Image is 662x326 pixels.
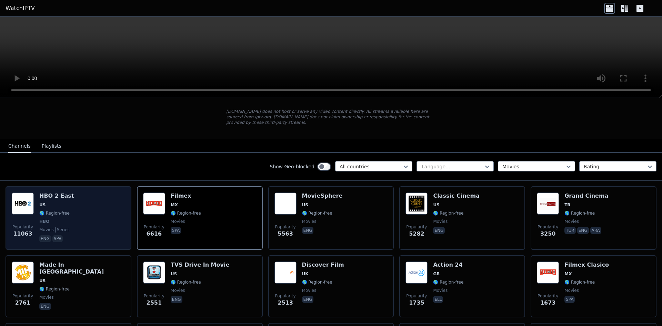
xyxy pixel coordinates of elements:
span: Popularity [144,293,164,299]
span: series [55,227,70,233]
span: US [171,271,177,277]
span: 5563 [278,230,293,238]
span: 6616 [147,230,162,238]
span: 🌎 Region-free [433,210,463,216]
p: [DOMAIN_NAME] does not host or serve any video content directly. All streams available here are s... [226,109,436,125]
span: movies [39,295,54,300]
p: eng [171,296,182,303]
span: movies [171,288,185,293]
h6: Filmex Clasico [564,261,609,268]
span: movies [39,227,54,233]
h6: Made In [GEOGRAPHIC_DATA] [39,261,125,275]
span: 🌎 Region-free [39,286,70,292]
label: Show Geo-blocked [270,163,314,170]
span: 2761 [15,299,31,307]
h6: Filmex [171,192,201,199]
p: eng [433,227,445,234]
span: 1673 [540,299,556,307]
p: eng [302,296,314,303]
span: movies [302,219,317,224]
p: tur [564,227,575,234]
h6: Grand Cinema [564,192,608,199]
img: Filmex Clasico [537,261,559,284]
span: 11063 [13,230,32,238]
h6: HBO 2 East [39,192,74,199]
span: movies [302,288,317,293]
span: US [302,202,308,208]
span: 2551 [147,299,162,307]
p: eng [577,227,589,234]
span: 🌎 Region-free [171,279,201,285]
h6: Discover Film [302,261,344,268]
button: Playlists [42,140,61,153]
span: 1735 [409,299,424,307]
img: Grand Cinema [537,192,559,215]
p: eng [39,235,51,242]
span: Popularity [538,293,558,299]
h6: Action 24 [433,261,463,268]
span: 🌎 Region-free [564,279,595,285]
p: spa [564,296,575,303]
span: MX [564,271,572,277]
span: US [39,278,46,284]
p: ell [433,296,443,303]
span: 🌎 Region-free [302,210,332,216]
span: US [39,202,46,208]
a: WatchIPTV [6,4,35,12]
a: iptv-org [255,115,271,119]
p: eng [302,227,314,234]
span: Popularity [144,224,164,230]
span: 🌎 Region-free [302,279,332,285]
span: UK [302,271,309,277]
span: movies [433,219,448,224]
img: HBO 2 East [12,192,34,215]
span: US [433,202,439,208]
img: Classic Cinema [405,192,428,215]
span: Popularity [275,293,296,299]
h6: Classic Cinema [433,192,480,199]
span: TR [564,202,570,208]
p: spa [171,227,181,234]
span: 🌎 Region-free [433,279,463,285]
h6: MovieSphere [302,192,343,199]
span: Popularity [406,224,427,230]
span: 🌎 Region-free [564,210,595,216]
button: Channels [8,140,31,153]
span: 🌎 Region-free [39,210,70,216]
img: TVS Drive In Movie [143,261,165,284]
span: 2513 [278,299,293,307]
img: Filmex [143,192,165,215]
span: MX [171,202,178,208]
p: spa [52,235,63,242]
p: ara [590,227,601,234]
img: Action 24 [405,261,428,284]
span: movies [433,288,448,293]
span: Popularity [406,293,427,299]
img: MovieSphere [274,192,297,215]
h6: TVS Drive In Movie [171,261,230,268]
p: eng [39,303,51,310]
span: GR [433,271,440,277]
span: 🌎 Region-free [171,210,201,216]
span: Popularity [12,293,33,299]
span: Popularity [538,224,558,230]
span: movies [564,219,579,224]
img: Made In Hollywood [12,261,34,284]
span: HBO [39,219,49,224]
span: 5282 [409,230,424,238]
span: Popularity [275,224,296,230]
span: movies [171,219,185,224]
img: Discover Film [274,261,297,284]
span: movies [564,288,579,293]
span: Popularity [12,224,33,230]
span: 3250 [540,230,556,238]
